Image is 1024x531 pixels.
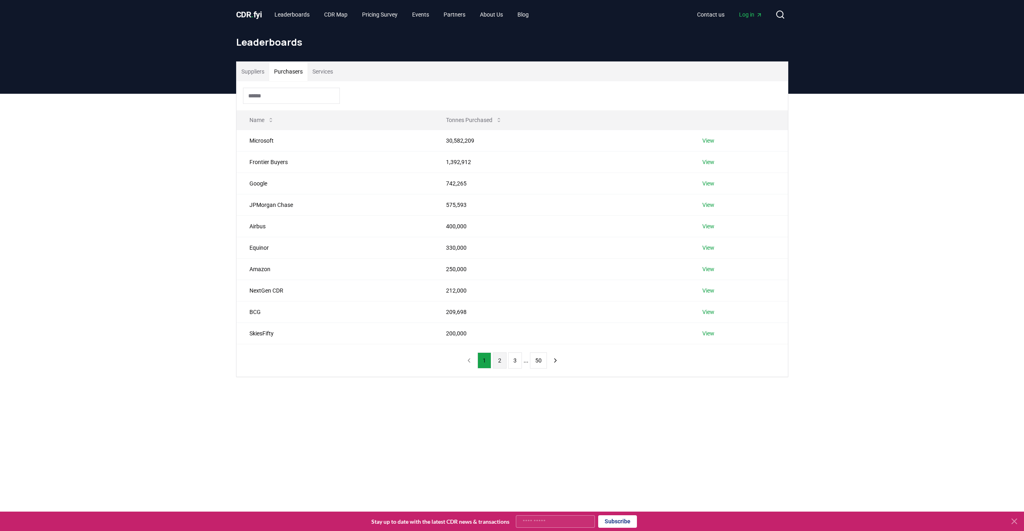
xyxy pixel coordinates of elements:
td: JPMorgan Chase [237,194,433,215]
a: View [702,158,714,166]
nav: Main [691,7,769,22]
td: Equinor [237,237,433,258]
td: BCG [237,301,433,322]
a: About Us [473,7,509,22]
button: 50 [530,352,547,369]
td: 330,000 [433,237,689,258]
button: Name [243,112,281,128]
td: Amazon [237,258,433,280]
li: ... [524,356,528,365]
a: View [702,265,714,273]
a: Leaderboards [268,7,316,22]
a: View [702,287,714,295]
span: . [251,10,253,19]
td: 1,392,912 [433,151,689,173]
a: CDR.fyi [236,9,262,20]
a: View [702,244,714,252]
h1: Leaderboards [236,36,788,48]
td: 212,000 [433,280,689,301]
td: 200,000 [433,322,689,344]
button: Purchasers [269,62,308,81]
a: View [702,222,714,230]
button: Services [308,62,338,81]
td: 250,000 [433,258,689,280]
span: Log in [739,11,762,19]
a: Partners [437,7,472,22]
a: Events [406,7,436,22]
button: Tonnes Purchased [440,112,509,128]
td: 30,582,209 [433,130,689,151]
a: CDR Map [318,7,354,22]
a: View [702,329,714,337]
td: Microsoft [237,130,433,151]
td: 575,593 [433,194,689,215]
nav: Main [268,7,535,22]
td: NextGen CDR [237,280,433,301]
td: 209,698 [433,301,689,322]
a: View [702,179,714,188]
a: Contact us [691,7,731,22]
a: Log in [733,7,769,22]
td: 400,000 [433,215,689,237]
td: SkiesFifty [237,322,433,344]
a: Pricing Survey [356,7,404,22]
td: Google [237,173,433,194]
button: 3 [508,352,522,369]
button: Suppliers [237,62,269,81]
td: Frontier Buyers [237,151,433,173]
button: 2 [493,352,507,369]
a: View [702,308,714,316]
span: CDR fyi [236,10,262,19]
a: Blog [511,7,535,22]
td: Airbus [237,215,433,237]
button: 1 [477,352,491,369]
button: next page [549,352,562,369]
a: View [702,201,714,209]
td: 742,265 [433,173,689,194]
a: View [702,137,714,145]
